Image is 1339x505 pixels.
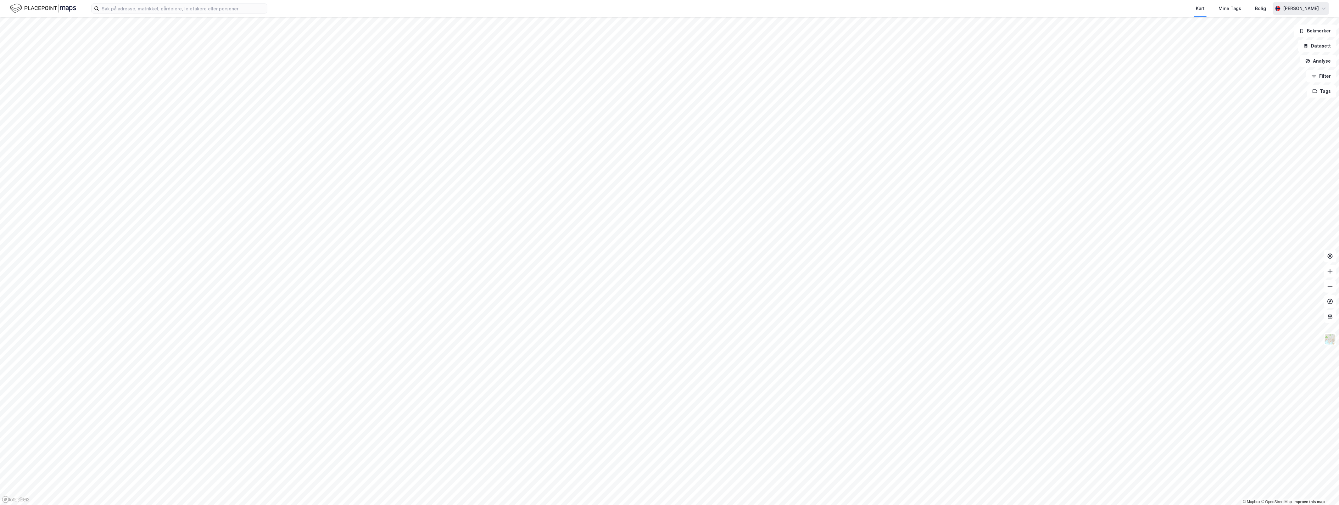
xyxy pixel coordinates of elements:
div: Kart [1196,5,1205,12]
div: [PERSON_NAME] [1283,5,1319,12]
button: Tags [1307,85,1336,98]
button: Filter [1306,70,1336,82]
button: Analyse [1300,55,1336,67]
div: Kontrollprogram for chat [1308,475,1339,505]
button: Datasett [1298,40,1336,52]
a: Mapbox [1243,500,1260,504]
a: Improve this map [1294,500,1325,504]
a: OpenStreetMap [1261,500,1292,504]
div: Bolig [1255,5,1266,12]
div: Mine Tags [1219,5,1241,12]
img: Z [1324,333,1336,345]
input: Søk på adresse, matrikkel, gårdeiere, leietakere eller personer [99,4,267,13]
button: Bokmerker [1294,25,1336,37]
iframe: Chat Widget [1308,475,1339,505]
a: Mapbox homepage [2,496,30,503]
img: logo.f888ab2527a4732fd821a326f86c7f29.svg [10,3,76,14]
